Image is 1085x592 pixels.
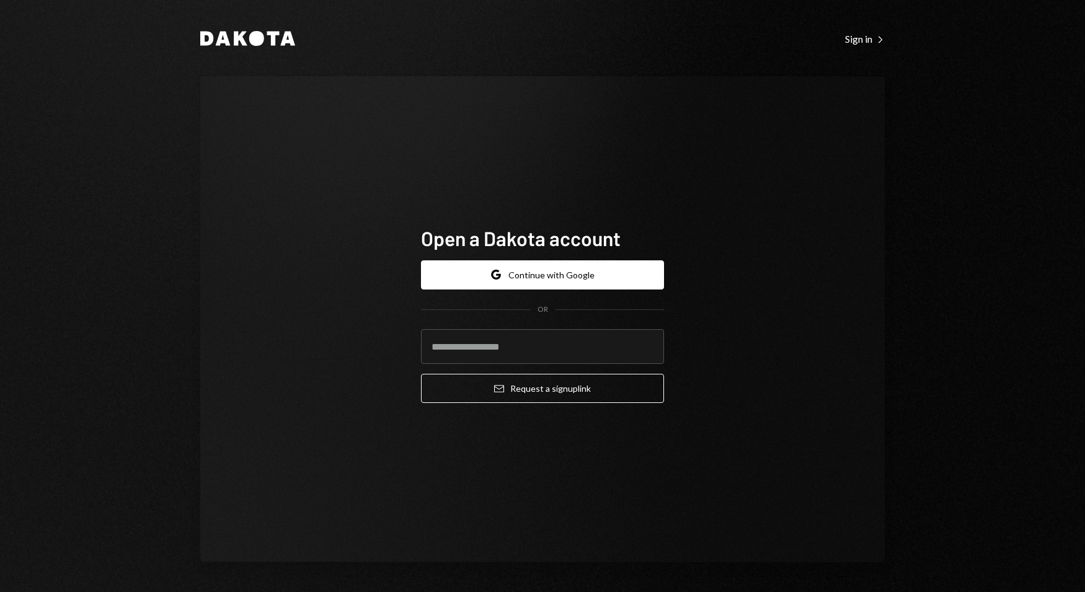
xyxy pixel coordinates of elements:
h1: Open a Dakota account [421,226,664,250]
a: Sign in [845,32,885,45]
div: OR [538,304,548,315]
div: Sign in [845,33,885,45]
button: Continue with Google [421,260,664,289]
button: Request a signuplink [421,374,664,403]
